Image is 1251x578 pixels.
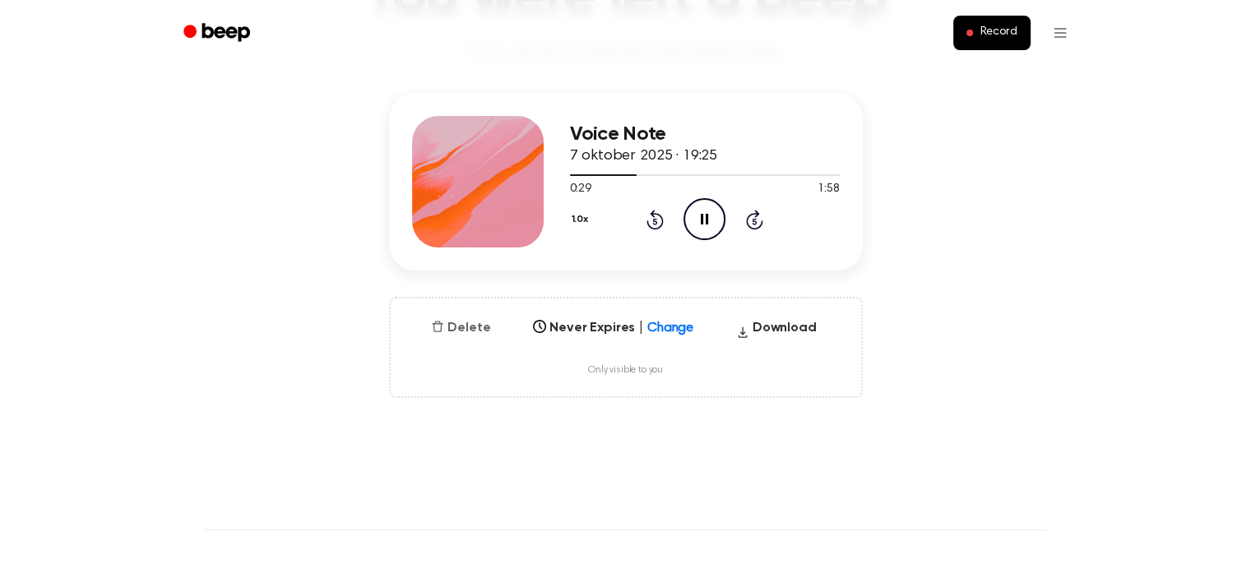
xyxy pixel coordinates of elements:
[172,17,265,49] a: Beep
[588,364,663,377] span: Only visible to you
[980,25,1017,40] span: Record
[730,318,823,344] button: Download
[424,318,497,338] button: Delete
[570,149,717,164] span: 7 oktober 2025 · 19:25
[1040,13,1080,53] button: Open menu
[953,16,1030,50] button: Record
[818,181,839,198] span: 1:58
[570,181,591,198] span: 0:29
[570,123,840,146] h3: Voice Note
[570,206,595,234] button: 1.0x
